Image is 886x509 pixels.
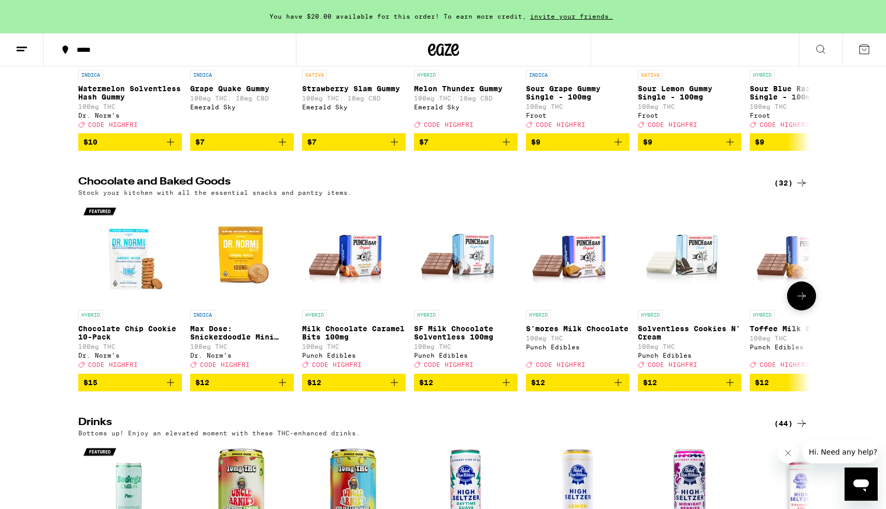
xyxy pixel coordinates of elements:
[638,133,741,151] button: Add to bag
[312,362,362,369] span: CODE HIGHFRI
[78,201,182,305] img: Dr. Norm's - Chocolate Chip Cookie 10-Pack
[760,362,809,369] span: CODE HIGHFRI
[755,138,764,146] span: $9
[78,352,182,359] div: Dr. Norm's
[78,310,103,319] p: HYBRID
[302,70,327,79] p: SATIVA
[750,201,853,305] img: Punch Edibles - Toffee Milk Chocolate
[307,138,317,146] span: $7
[531,378,545,387] span: $12
[78,324,182,341] p: Chocolate Chip Cookie 10-Pack
[531,138,540,146] span: $9
[414,201,518,305] img: Punch Edibles - SF Milk Chocolate Solventless 100mg
[638,324,741,341] p: Solventless Cookies N' Cream
[302,201,406,373] a: Open page for Milk Chocolate Caramel Bits 100mg from Punch Edibles
[526,84,630,101] p: Sour Grape Gummy Single - 100mg
[750,324,853,333] p: Toffee Milk Chocolate
[78,103,182,110] p: 100mg THC
[750,103,853,110] p: 100mg THC
[414,324,518,341] p: SF Milk Chocolate Solventless 100mg
[424,121,474,128] span: CODE HIGHFRI
[190,95,294,102] p: 100mg THC: 10mg CBD
[845,468,878,501] iframe: Button to launch messaging window
[414,352,518,359] div: Punch Edibles
[414,374,518,391] button: Add to bag
[190,201,294,305] img: Dr. Norm's - Max Dose: Snickerdoodle Mini Cookie - Indica
[638,343,741,350] p: 100mg THC
[190,374,294,391] button: Add to bag
[414,310,439,319] p: HYBRID
[750,133,853,151] button: Add to bag
[78,430,360,436] p: Bottoms up! Enjoy an elevated moment with these THC-enhanced drinks.
[302,352,406,359] div: Punch Edibles
[750,310,775,319] p: HYBRID
[638,103,741,110] p: 100mg THC
[302,310,327,319] p: HYBRID
[536,362,585,369] span: CODE HIGHFRI
[419,138,428,146] span: $7
[78,112,182,119] div: Dr. Norm's
[526,324,630,333] p: S'mores Milk Chocolate
[190,310,215,319] p: INDICA
[414,343,518,350] p: 100mg THC
[774,417,808,430] a: (44)
[88,121,138,128] span: CODE HIGHFRI
[190,324,294,341] p: Max Dose: Snickerdoodle Mini Cookie - Indica
[526,13,617,20] span: invite your friends.
[78,177,757,189] h2: Chocolate and Baked Goods
[195,378,209,387] span: $12
[78,133,182,151] button: Add to bag
[750,374,853,391] button: Add to bag
[190,201,294,373] a: Open page for Max Dose: Snickerdoodle Mini Cookie - Indica from Dr. Norm's
[307,378,321,387] span: $12
[638,70,663,79] p: SATIVA
[414,95,518,102] p: 100mg THC: 10mg CBD
[419,378,433,387] span: $12
[78,70,103,79] p: INDICA
[526,201,630,305] img: Punch Edibles - S'mores Milk Chocolate
[302,343,406,350] p: 100mg THC
[643,138,652,146] span: $9
[78,417,757,430] h2: Drinks
[302,104,406,110] div: Emerald Sky
[190,84,294,93] p: Grape Quake Gummy
[778,443,798,463] iframe: Close message
[638,374,741,391] button: Add to bag
[414,133,518,151] button: Add to bag
[83,138,97,146] span: $10
[88,362,138,369] span: CODE HIGHFRI
[638,84,741,101] p: Sour Lemon Gummy Single - 100mg
[78,84,182,101] p: Watermelon Solventless Hash Gummy
[414,84,518,93] p: Melon Thunder Gummy
[526,70,551,79] p: INDICA
[648,121,697,128] span: CODE HIGHFRI
[302,95,406,102] p: 100mg THC: 10mg CBD
[302,374,406,391] button: Add to bag
[750,335,853,342] p: 100mg THC
[78,374,182,391] button: Add to bag
[190,133,294,151] button: Add to bag
[302,324,406,341] p: Milk Chocolate Caramel Bits 100mg
[638,201,741,373] a: Open page for Solventless Cookies N' Cream from Punch Edibles
[83,378,97,387] span: $15
[750,70,775,79] p: HYBRID
[774,177,808,189] a: (32)
[526,112,630,119] div: Froot
[526,310,551,319] p: HYBRID
[526,133,630,151] button: Add to bag
[269,13,526,20] span: You have $20.00 available for this order! To earn more credit,
[414,201,518,373] a: Open page for SF Milk Chocolate Solventless 100mg from Punch Edibles
[648,362,697,369] span: CODE HIGHFRI
[750,84,853,101] p: Sour Blue Razz Gummy Single - 100mg
[638,112,741,119] div: Froot
[190,104,294,110] div: Emerald Sky
[750,201,853,373] a: Open page for Toffee Milk Chocolate from Punch Edibles
[78,189,352,196] p: Stock your kitchen with all the essential snacks and pantry items.
[190,352,294,359] div: Dr. Norm's
[190,343,294,350] p: 108mg THC
[803,441,878,463] iframe: Message from company
[750,344,853,350] div: Punch Edibles
[638,310,663,319] p: HYBRID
